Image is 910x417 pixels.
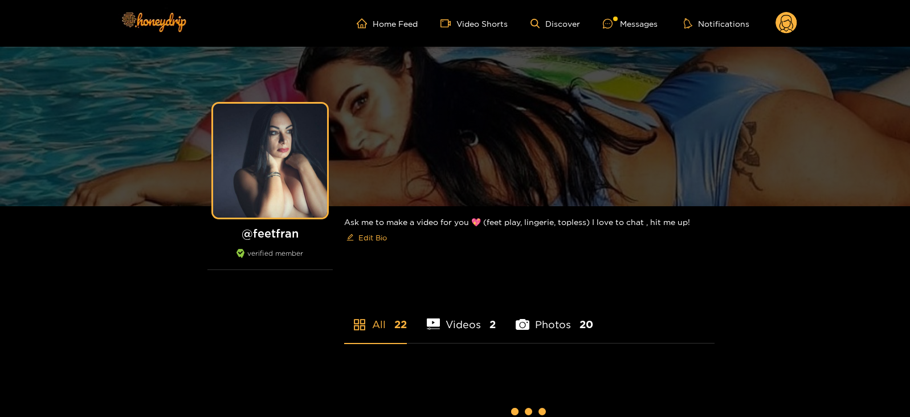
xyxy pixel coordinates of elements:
span: 22 [394,317,407,332]
a: Discover [531,19,580,28]
li: Photos [516,292,593,343]
span: edit [346,234,354,242]
li: All [344,292,407,343]
span: appstore [353,318,366,332]
div: Ask me to make a video for you 💖 (feet play, lingerie, topless) I love to chat , hit me up! [344,206,715,256]
button: Notifications [680,18,753,29]
span: 2 [489,317,496,332]
button: editEdit Bio [344,228,389,247]
span: 20 [580,317,593,332]
h1: @ feetfran [207,226,333,240]
li: Videos [427,292,496,343]
a: Video Shorts [440,18,508,28]
div: Messages [603,17,658,30]
span: video-camera [440,18,456,28]
span: Edit Bio [358,232,387,243]
div: verified member [207,249,333,270]
a: Home Feed [357,18,418,28]
span: home [357,18,373,28]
